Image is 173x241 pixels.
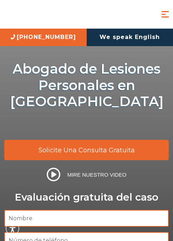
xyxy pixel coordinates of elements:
h1: Abogado de Lesiones Personales en [GEOGRAPHIC_DATA] [4,61,169,110]
span: Solicite una consulta gratuita [39,147,135,153]
button: Mire nuestro video [45,167,129,182]
img: Auger & Auger Accident and Injury Lawyers Logo [5,8,91,21]
p: Evaluación gratuita del caso [4,192,169,203]
img: subtexto [4,113,169,134]
a: Solicite una consulta gratuita [4,140,169,160]
button: Menu [160,9,171,20]
input: Nombre [4,210,169,227]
